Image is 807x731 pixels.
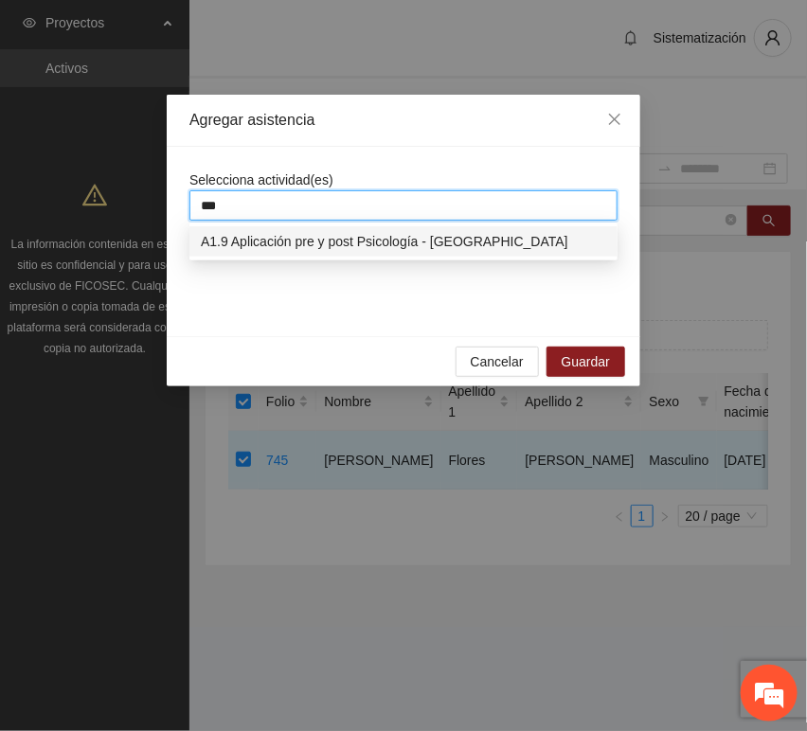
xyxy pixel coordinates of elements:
[110,253,261,444] span: Estamos en línea.
[311,9,356,55] div: Minimizar ventana de chat en vivo
[562,351,610,372] span: Guardar
[189,226,618,257] div: A1.9 Aplicación pre y post Psicología - Chihuahua
[9,517,361,583] textarea: Escriba su mensaje y pulse “Intro”
[547,347,625,377] button: Guardar
[189,110,618,131] div: Agregar asistencia
[589,95,640,146] button: Close
[201,231,606,252] div: A1.9 Aplicación pre y post Psicología - [GEOGRAPHIC_DATA]
[189,172,333,187] span: Selecciona actividad(es)
[99,97,318,121] div: Chatee con nosotros ahora
[607,112,622,127] span: close
[471,351,524,372] span: Cancelar
[456,347,539,377] button: Cancelar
